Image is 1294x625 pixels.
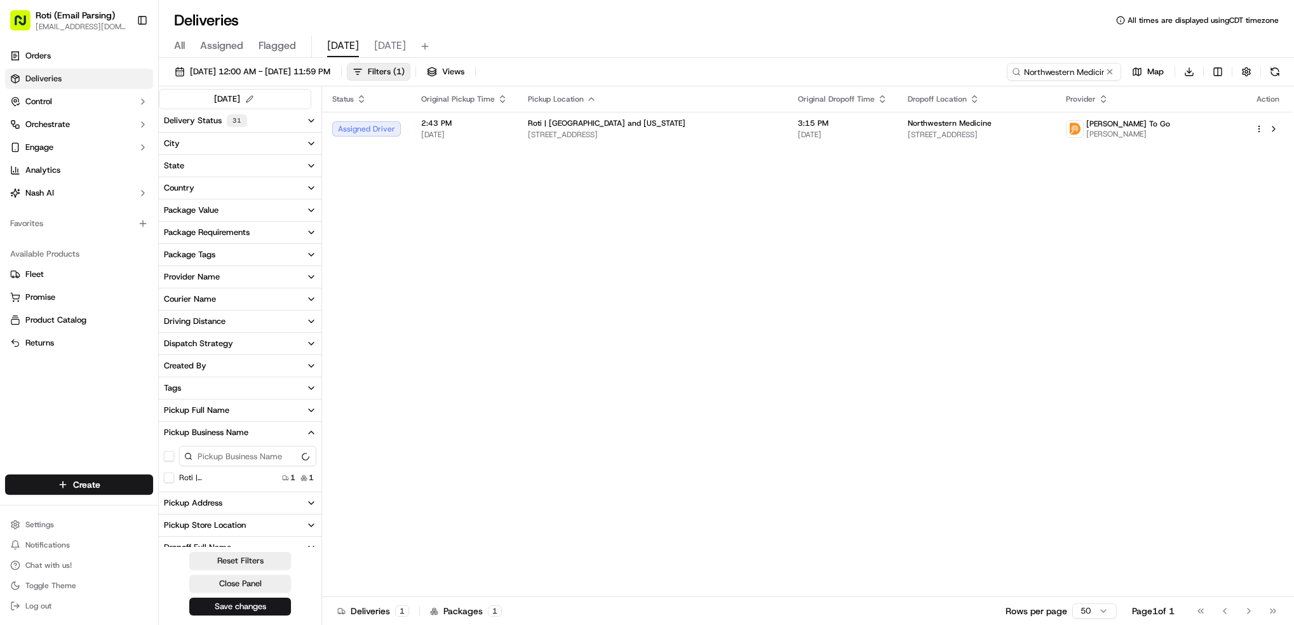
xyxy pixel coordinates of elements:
div: Tags [164,382,181,394]
h1: Deliveries [174,10,239,30]
div: Deliveries [337,605,409,617]
button: Pickup Business Name [159,422,321,443]
button: Create [5,474,153,495]
span: Analytics [25,165,60,176]
span: Orders [25,50,51,62]
div: Pickup Business Name [164,427,248,438]
p: Rows per page [1006,605,1067,617]
span: Toggle Theme [25,581,76,591]
span: Status [332,94,354,104]
button: Map [1126,63,1169,81]
button: Views [421,63,470,81]
span: Dropoff Location [908,94,967,104]
button: Toggle Theme [5,577,153,595]
input: Type to search [1007,63,1121,81]
div: Package Tags [164,249,215,260]
input: Pickup Business Name [179,446,316,466]
button: Delivery Status31 [159,109,321,132]
button: Package Value [159,199,321,221]
span: [DATE] [798,130,887,140]
div: State [164,160,184,171]
span: [DATE] [327,38,359,53]
button: Save changes [189,598,291,615]
span: Chat with us! [25,560,72,570]
img: ddtg_logo_v2.png [1067,121,1083,137]
span: Flagged [259,38,296,53]
div: Action [1255,94,1281,104]
span: Orchestrate [25,119,70,130]
div: Pickup Store Location [164,520,246,531]
button: Close Panel [189,575,291,593]
button: Fleet [5,264,153,285]
span: Filters [368,66,405,77]
a: Returns [10,337,148,349]
span: All [174,38,185,53]
span: Notifications [25,540,70,550]
span: Assigned [200,38,243,53]
span: [PERSON_NAME] To Go [1086,119,1170,129]
button: [EMAIL_ADDRESS][DOMAIN_NAME] [36,22,126,32]
div: Dropoff Full Name [164,542,231,553]
button: Dispatch Strategy [159,333,321,354]
div: Country [164,182,194,194]
div: Delivery Status [164,114,247,127]
span: Provider [1066,94,1096,104]
span: [STREET_ADDRESS] [528,130,778,140]
button: Roti (Email Parsing) [36,9,115,22]
button: Reset Filters [189,552,291,570]
span: 1 [290,473,295,483]
div: Created By [164,360,206,372]
a: Product Catalog [10,314,148,326]
a: Deliveries [5,69,153,89]
button: Filters(1) [347,63,410,81]
span: [STREET_ADDRESS] [908,130,1046,140]
button: Provider Name [159,266,321,288]
span: Fleet [25,269,44,280]
button: Product Catalog [5,310,153,330]
span: Nash AI [25,187,54,199]
button: Returns [5,333,153,353]
a: Orders [5,46,153,66]
button: Roti (Email Parsing)[EMAIL_ADDRESS][DOMAIN_NAME] [5,5,131,36]
span: Deliveries [25,73,62,84]
a: Fleet [10,269,148,280]
button: City [159,133,321,154]
button: State [159,155,321,177]
button: Tags [159,377,321,399]
span: [PERSON_NAME] [1086,129,1170,139]
button: Driving Distance [159,311,321,332]
div: Dispatch Strategy [164,338,233,349]
span: Map [1147,66,1164,77]
div: 1 [488,605,502,617]
span: Original Dropoff Time [798,94,875,104]
span: 2:43 PM [421,118,508,128]
button: Pickup Address [159,492,321,514]
button: Promise [5,287,153,307]
span: ( 1 ) [393,66,405,77]
div: Favorites [5,213,153,234]
span: [DATE] [421,130,508,140]
label: Roti | [GEOGRAPHIC_DATA] and [US_STATE] [179,473,260,483]
button: Pickup Full Name [159,400,321,421]
span: Log out [25,601,51,611]
button: Package Requirements [159,222,321,243]
div: Available Products [5,244,153,264]
a: Promise [10,292,148,303]
div: Package Requirements [164,227,250,238]
span: Engage [25,142,53,153]
span: All times are displayed using CDT timezone [1128,15,1279,25]
button: Orchestrate [5,114,153,135]
div: Driving Distance [164,316,226,327]
span: Views [442,66,464,77]
button: Engage [5,137,153,158]
span: 1 [309,473,314,483]
span: [DATE] [374,38,406,53]
span: Product Catalog [25,314,86,326]
span: Promise [25,292,55,303]
span: Roti | [GEOGRAPHIC_DATA] and [US_STATE] [528,118,685,128]
span: Northwestern Medicine [908,118,992,128]
div: Packages [430,605,502,617]
div: [DATE] [214,92,257,106]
